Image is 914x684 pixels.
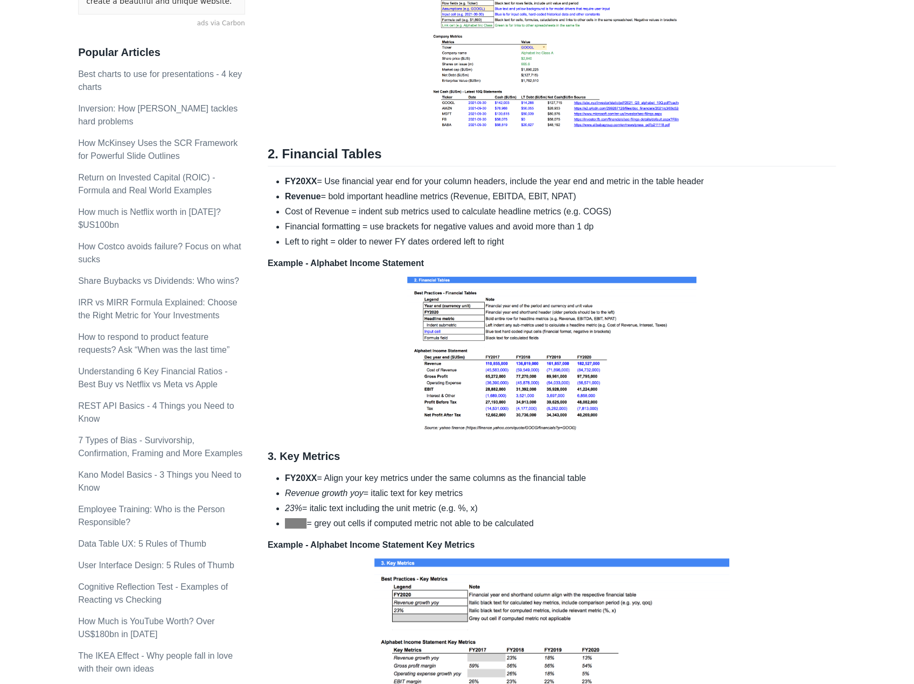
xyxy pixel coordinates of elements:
[78,651,233,673] a: The IKEA Effect - Why people fall in love with their own ideas
[285,177,317,186] strong: FY20XX
[78,104,238,126] a: Inversion: How [PERSON_NAME] tackles hard problems
[78,298,237,320] a: IRR vs MIRR Formula Explained: Choose the Right Metric for Your Investments
[268,450,836,463] h3: 3. Key Metrics
[285,502,836,515] li: = italic text including the unit metric (e.g. %, x)
[285,518,307,528] span: Grey
[78,46,245,59] h3: Popular Articles
[78,470,241,492] a: Kano Model Basics - 3 Things you Need to Know
[78,401,234,423] a: REST API Basics - 4 Things you Need to Know
[78,539,206,548] a: Data Table UX: 5 Rules of Thumb
[78,207,221,229] a: How much is Netflix worth in [DATE]? $US100bn
[285,488,364,498] em: Revenue growth yoy
[285,472,836,485] li: = Align your key metrics under the same columns as the financial table
[268,540,475,549] strong: Example - Alphabet Income Statement Key Metrics
[285,487,836,500] li: = italic text for key metrics
[404,270,700,437] img: TABLE
[285,517,836,530] li: = grey out cells if computed metric not able to be calculated
[78,69,242,92] a: Best charts to use for presentations - 4 key charts
[285,504,302,513] em: 23%
[78,173,215,195] a: Return on Invested Capital (ROIC) - Formula and Real World Examples
[78,617,214,639] a: How Much is YouTube Worth? Over US$180bn in [DATE]
[78,505,225,527] a: Employee Training: Who is the Person Responsible?
[78,242,241,264] a: How Costco avoids failure? Focus on what sucks
[285,220,836,233] li: Financial formatting = use brackets for negative values and avoid more than 1 dp
[78,367,227,389] a: Understanding 6 Key Financial Ratios - Best Buy vs Netflix vs Meta vs Apple
[78,276,239,285] a: Share Buybacks vs Dividends: Who wins?
[78,561,234,570] a: User Interface Design: 5 Rules of Thumb
[285,190,836,203] li: = bold important headline metrics (Revenue, EBITDA, EBIT, NPAT)
[78,582,228,604] a: Cognitive Reflection Test - Examples of Reacting vs Checking
[78,138,238,160] a: How McKinsey Uses the SCR Framework for Powerful Slide Outlines
[285,473,317,483] strong: FY20XX
[285,205,836,218] li: Cost of Revenue = indent sub metrics used to calculate headline metrics (e.g. COGS)
[78,436,242,458] a: 7 Types of Bias - Survivorship, Confirmation, Framing and More Examples
[285,192,321,201] strong: Revenue
[268,146,836,166] h2: 2. Financial Tables
[268,259,424,268] strong: Example - Alphabet Income Statement
[285,175,836,188] li: = Use financial year end for your column headers, include the year end and metric in the table he...
[78,332,229,354] a: How to respond to product feature requests? Ask “When was the last time”
[78,19,245,29] a: ads via Carbon
[285,235,836,248] li: Left to right = older to newer FY dates ordered left to right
